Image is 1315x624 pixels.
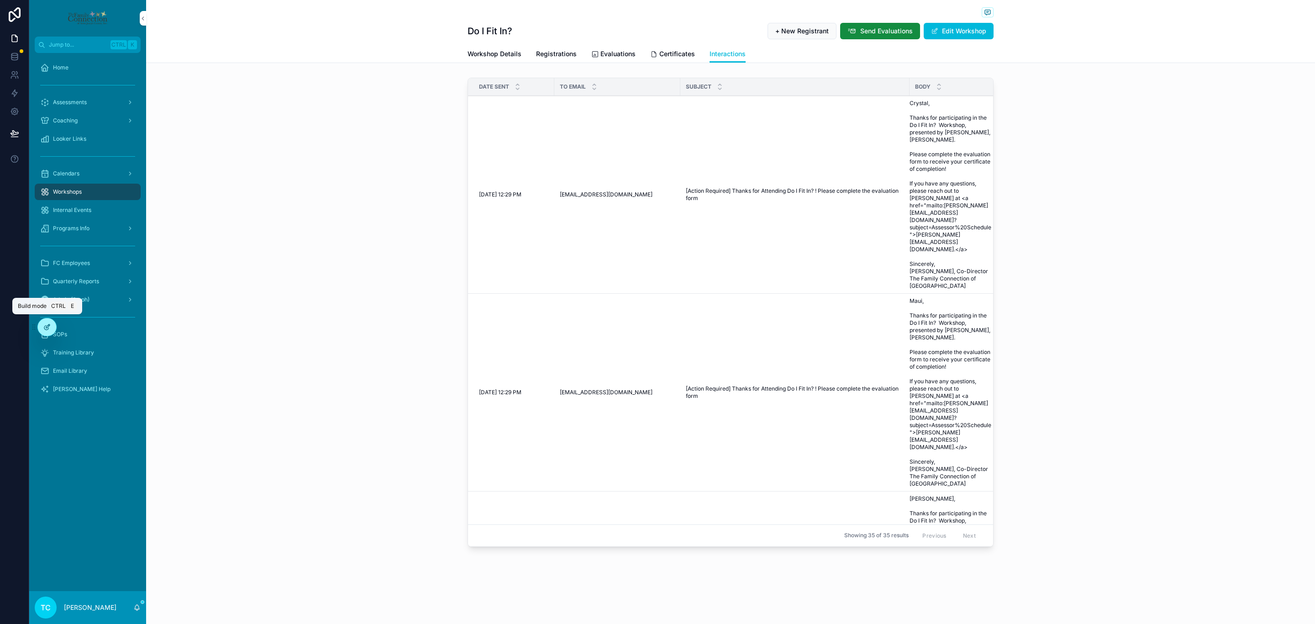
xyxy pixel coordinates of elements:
[35,112,141,129] a: Coaching
[35,363,141,379] a: Email Library
[64,603,116,612] p: [PERSON_NAME]
[35,37,141,53] button: Jump to...CtrlK
[53,367,87,375] span: Email Library
[53,349,94,356] span: Training Library
[68,302,76,310] span: E
[840,23,920,39] button: Send Evaluations
[650,46,695,64] a: Certificates
[29,53,146,409] div: scrollable content
[560,389,675,396] a: [EMAIL_ADDRESS][DOMAIN_NAME]
[844,532,909,539] span: Showing 35 of 35 results
[468,25,512,37] h1: Do I Fit In?
[560,191,675,198] a: [EMAIL_ADDRESS][DOMAIN_NAME]
[18,302,47,310] span: Build mode
[710,49,746,58] span: Interactions
[53,117,78,124] span: Coaching
[915,83,931,90] span: Body
[53,331,67,338] span: SOPs
[468,46,521,64] a: Workshop Details
[53,278,99,285] span: Quarterly Reports
[67,11,108,26] img: App logo
[536,46,577,64] a: Registrations
[479,389,549,396] a: [DATE] 12:29 PM
[686,83,711,90] span: Subject
[659,49,695,58] span: Certificates
[479,83,509,90] span: Date Sent
[53,170,79,177] span: Calendars
[53,259,90,267] span: FC Employees
[35,94,141,111] a: Assessments
[710,46,746,63] a: Interactions
[536,49,577,58] span: Registrations
[35,381,141,397] a: [PERSON_NAME] Help
[35,220,141,237] a: Programs Info
[686,187,904,202] a: [Action Required] Thanks for Attending Do I Fit In? ! Please complete the evaluation form
[768,23,836,39] button: + New Registrant
[775,26,829,36] span: + New Registrant
[53,225,89,232] span: Programs Info
[35,273,141,290] a: Quarterly Reports
[479,191,521,198] span: [DATE] 12:29 PM
[35,344,141,361] a: Training Library
[860,26,913,36] span: Send Evaluations
[479,389,521,396] span: [DATE] 12:29 PM
[591,46,636,64] a: Evaluations
[53,386,110,393] span: [PERSON_NAME] Help
[35,255,141,271] a: FC Employees
[50,301,67,311] span: Ctrl
[468,49,521,58] span: Workshop Details
[35,202,141,218] a: Internal Events
[560,83,586,90] span: To Email
[110,40,127,49] span: Ctrl
[35,291,141,308] a: Admin (Steph)
[41,602,51,613] span: TC
[53,135,86,143] span: Looker Links
[35,59,141,76] a: Home
[53,64,68,71] span: Home
[35,165,141,182] a: Calendars
[35,184,141,200] a: Workshops
[686,385,904,400] a: [Action Required] Thanks for Attending Do I Fit In? ! Please complete the evaluation form
[53,296,89,303] span: Admin (Steph)
[910,100,992,290] a: Crystal, Thanks for participating in the Do I Fit In? Workshop, presented by [PERSON_NAME], [PERS...
[129,41,136,48] span: K
[924,23,994,39] button: Edit Workshop
[479,191,549,198] a: [DATE] 12:29 PM
[53,99,87,106] span: Assessments
[53,206,91,214] span: Internal Events
[53,188,82,196] span: Workshops
[49,41,107,48] span: Jump to...
[35,131,141,147] a: Looker Links
[35,326,141,343] a: SOPs
[560,389,652,396] span: [EMAIL_ADDRESS][DOMAIN_NAME]
[600,49,636,58] span: Evaluations
[910,297,992,487] a: Maui, Thanks for participating in the Do I Fit In? Workshop, presented by [PERSON_NAME], [PERSON_...
[560,191,652,198] span: [EMAIL_ADDRESS][DOMAIN_NAME]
